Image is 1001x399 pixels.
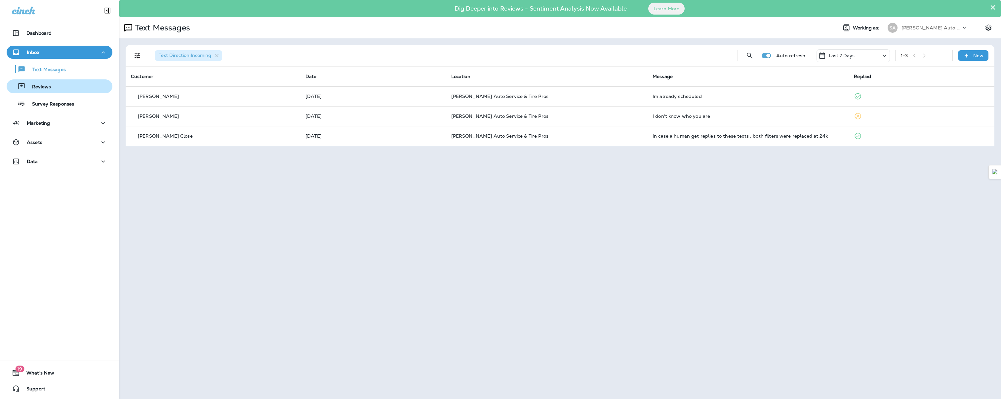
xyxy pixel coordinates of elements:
[305,73,317,79] span: Date
[901,53,908,58] div: 1 - 3
[853,25,881,31] span: Working as:
[992,169,998,175] img: Detect Auto
[305,133,441,139] p: Sep 19, 2025 02:47 PM
[451,133,548,139] span: [PERSON_NAME] Auto Service & Tire Pros
[653,94,843,99] div: Im already scheduled
[7,155,112,168] button: Data
[159,52,211,58] span: Text Direction : Incoming
[7,116,112,130] button: Marketing
[7,46,112,59] button: Inbox
[25,101,74,108] p: Survey Responses
[98,4,117,17] button: Collapse Sidebar
[27,159,38,164] p: Data
[27,120,50,126] p: Marketing
[305,113,441,119] p: Sep 22, 2025 01:19 PM
[901,25,961,30] p: [PERSON_NAME] Auto Service & Tire Pros
[155,50,222,61] div: Text Direction:Incoming
[653,133,843,139] div: In case a human get replies to these texts , both filters were replaced at 24k
[648,3,685,15] button: Learn More
[7,382,112,395] button: Support
[451,93,548,99] span: [PERSON_NAME] Auto Service & Tire Pros
[451,73,470,79] span: Location
[15,366,24,372] span: 19
[20,370,54,378] span: What's New
[26,30,52,36] p: Dashboard
[7,79,112,93] button: Reviews
[7,97,112,111] button: Survey Responses
[131,73,153,79] span: Customer
[138,133,193,139] p: [PERSON_NAME] Close
[888,23,898,33] div: SA
[7,366,112,379] button: 19What's New
[138,113,179,119] p: [PERSON_NAME]
[131,49,144,62] button: Filters
[776,53,806,58] p: Auto refresh
[829,53,855,58] p: Last 7 Days
[451,113,548,119] span: [PERSON_NAME] Auto Service & Tire Pros
[26,67,66,73] p: Text Messages
[435,8,646,10] p: Dig Deeper into Reviews - Sentiment Analysis Now Available
[7,136,112,149] button: Assets
[743,49,756,62] button: Search Messages
[305,94,441,99] p: Sep 23, 2025 10:05 AM
[990,2,996,13] button: Close
[973,53,983,58] p: New
[20,386,45,394] span: Support
[132,23,190,33] p: Text Messages
[138,94,179,99] p: [PERSON_NAME]
[7,26,112,40] button: Dashboard
[653,73,673,79] span: Message
[25,84,51,90] p: Reviews
[653,113,843,119] div: I don't know who you are
[27,50,39,55] p: Inbox
[854,73,871,79] span: Replied
[982,22,994,34] button: Settings
[7,62,112,76] button: Text Messages
[27,140,42,145] p: Assets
